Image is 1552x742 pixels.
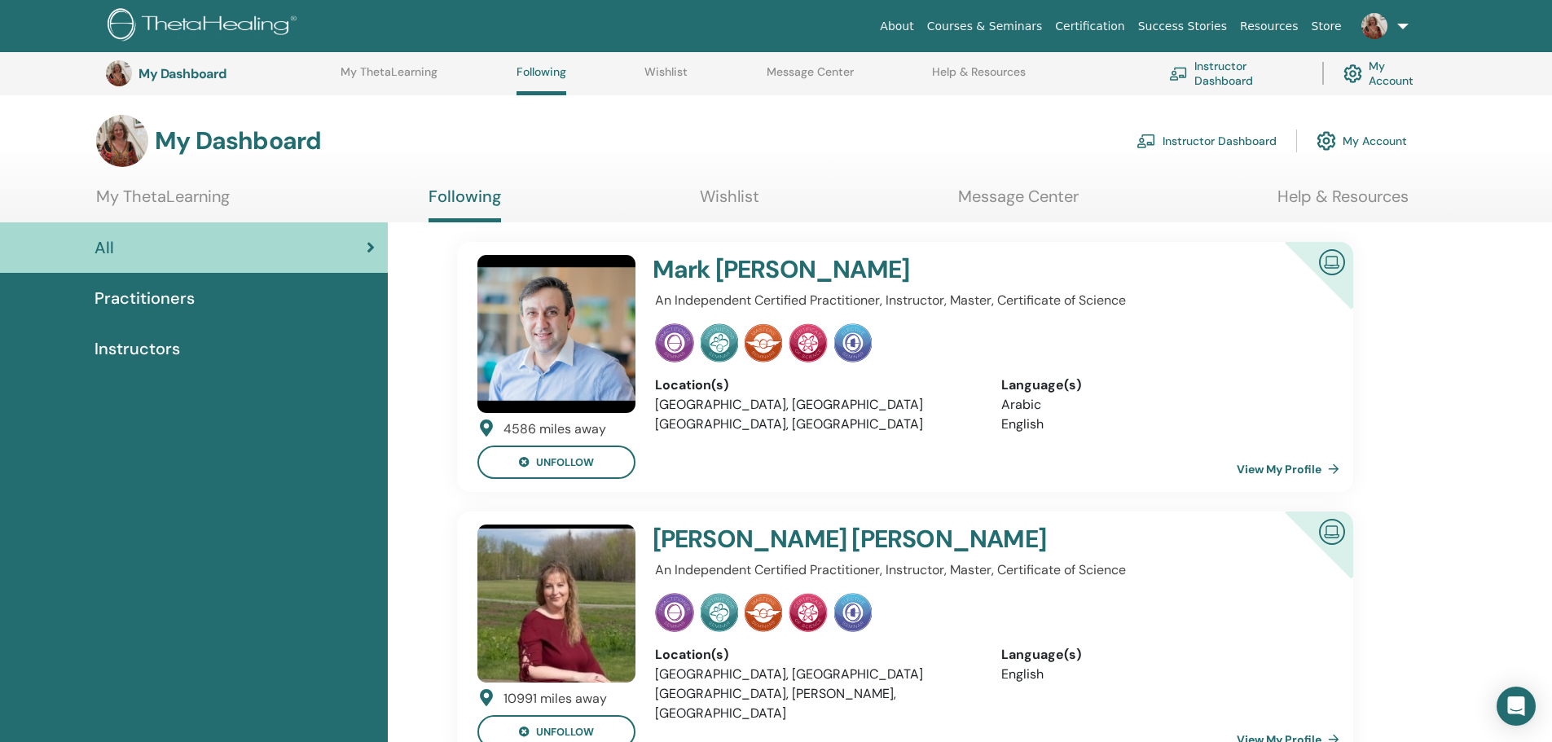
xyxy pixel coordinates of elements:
[138,66,301,81] h3: My Dashboard
[503,419,606,439] div: 4586 miles away
[1132,11,1233,42] a: Success Stories
[655,395,977,415] li: [GEOGRAPHIC_DATA], [GEOGRAPHIC_DATA]
[655,415,977,434] li: [GEOGRAPHIC_DATA], [GEOGRAPHIC_DATA]
[1169,67,1188,81] img: chalkboard-teacher.svg
[1001,645,1323,665] div: Language(s)
[1361,13,1387,39] img: default.jpg
[700,187,759,218] a: Wishlist
[1233,11,1305,42] a: Resources
[1312,512,1352,549] img: Certified Online Instructor
[1259,511,1352,605] div: Certified Online Instructor
[921,11,1049,42] a: Courses & Seminars
[95,336,180,361] span: Instructors
[932,65,1026,91] a: Help & Resources
[96,115,148,167] img: default.jpg
[108,8,302,45] img: logo.png
[1343,55,1430,91] a: My Account
[655,291,1323,310] p: An Independent Certified Practitioner, Instructor, Master, Certificate of Science
[655,665,977,684] li: [GEOGRAPHIC_DATA], [GEOGRAPHIC_DATA]
[341,65,437,91] a: My ThetaLearning
[429,187,501,222] a: Following
[1277,187,1409,218] a: Help & Resources
[873,11,920,42] a: About
[1497,687,1536,726] div: Open Intercom Messenger
[95,235,114,260] span: All
[1001,415,1323,434] li: English
[767,65,854,91] a: Message Center
[517,65,566,95] a: Following
[958,187,1079,218] a: Message Center
[655,560,1323,580] p: An Independent Certified Practitioner, Instructor, Master, Certificate of Science
[655,375,977,395] div: Location(s)
[1001,395,1323,415] li: Arabic
[1169,55,1303,91] a: Instructor Dashboard
[1343,60,1362,87] img: cog.svg
[503,689,607,709] div: 10991 miles away
[1317,123,1407,159] a: My Account
[1137,123,1277,159] a: Instructor Dashboard
[477,255,635,413] img: default.jpg
[1237,453,1346,485] a: View My Profile
[1312,243,1352,279] img: Certified Online Instructor
[1259,242,1352,336] div: Certified Online Instructor
[655,645,977,665] div: Location(s)
[1049,11,1131,42] a: Certification
[95,286,195,310] span: Practitioners
[1317,127,1336,155] img: cog.svg
[106,60,132,86] img: default.jpg
[1305,11,1348,42] a: Store
[653,255,1210,284] h4: Mark [PERSON_NAME]
[644,65,688,91] a: Wishlist
[155,126,321,156] h3: My Dashboard
[1001,375,1323,395] div: Language(s)
[1137,134,1156,148] img: chalkboard-teacher.svg
[653,525,1210,554] h4: [PERSON_NAME] [PERSON_NAME]
[1001,665,1323,684] li: English
[477,446,635,479] button: unfollow
[655,684,977,723] li: [GEOGRAPHIC_DATA], [PERSON_NAME], [GEOGRAPHIC_DATA]
[96,187,230,218] a: My ThetaLearning
[477,525,635,683] img: default.jpg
